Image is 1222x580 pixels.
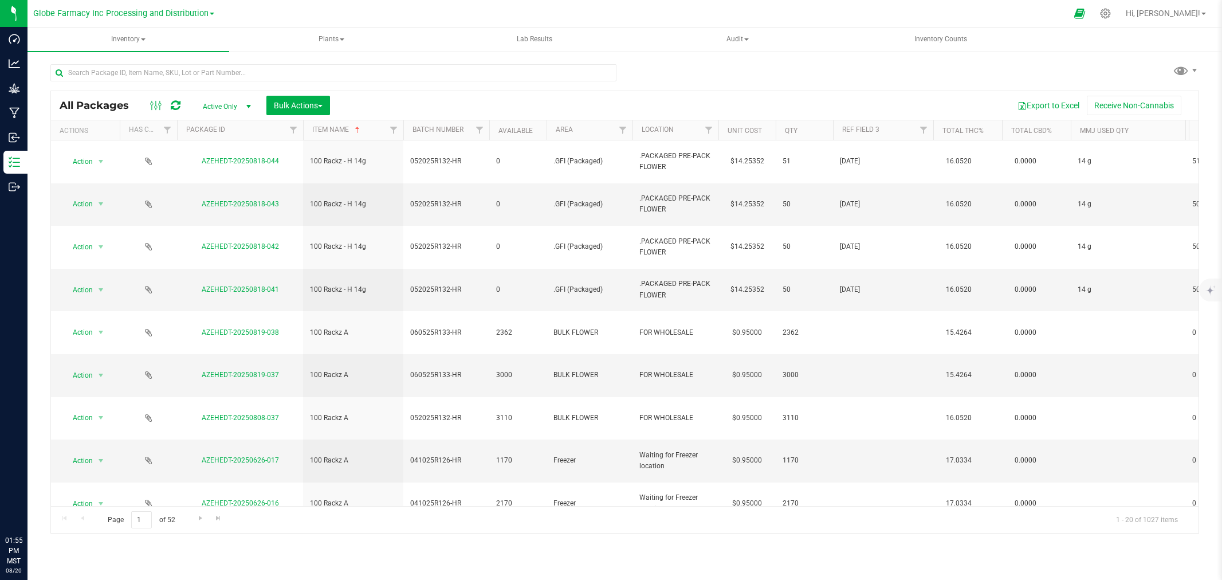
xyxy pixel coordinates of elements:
[202,328,279,336] a: AZEHEDT-20250819-038
[202,285,279,293] a: AZEHEDT-20250818-041
[1087,96,1181,115] button: Receive Non-Cannabis
[186,126,225,134] a: Package ID
[310,284,396,295] span: 100 Rackz - H 14g
[718,397,776,440] td: $0.95000
[718,269,776,312] td: $14.25352
[940,324,977,341] span: 15.4264
[783,327,826,338] span: 2362
[158,120,177,140] a: Filter
[62,154,93,170] span: Action
[728,127,762,135] a: Unit Cost
[94,196,108,212] span: select
[556,126,573,134] a: Area
[553,455,626,466] span: Freezer
[62,367,93,383] span: Action
[496,241,540,252] span: 0
[60,99,140,112] span: All Packages
[60,127,115,135] div: Actions
[62,282,93,298] span: Action
[783,413,826,424] span: 3110
[94,453,108,469] span: select
[384,120,403,140] a: Filter
[718,140,776,183] td: $14.25352
[718,226,776,269] td: $14.25352
[636,28,838,52] a: Audit
[783,498,826,509] span: 2170
[410,156,482,167] span: 052025R132-HR
[553,156,626,167] span: .GFI (Packaged)
[9,156,20,168] inline-svg: Inventory
[410,455,482,466] span: 041025R126-HR
[783,284,826,295] span: 50
[840,284,926,295] span: [DATE]
[1009,324,1042,341] span: 0.0000
[639,370,712,381] span: FOR WHOLESALE
[718,440,776,483] td: $0.95000
[639,151,712,173] span: .PACKAGED PRE-PACK FLOWER
[202,456,279,464] a: AZEHEDT-20250626-017
[62,410,93,426] span: Action
[230,28,432,52] a: Plants
[9,83,20,94] inline-svg: Grow
[62,496,93,512] span: Action
[496,199,540,210] span: 0
[94,239,108,255] span: select
[785,127,797,135] a: Qty
[410,284,482,295] span: 052025R132-HR
[202,499,279,507] a: AZEHEDT-20250626-016
[614,120,632,140] a: Filter
[94,410,108,426] span: select
[310,241,396,252] span: 100 Rackz - H 14g
[1009,452,1042,469] span: 0.0000
[498,127,533,135] a: Available
[642,126,674,134] a: Location
[202,414,279,422] a: AZEHEDT-20250808-037
[1009,196,1042,213] span: 0.0000
[131,511,152,529] input: 1
[553,284,626,295] span: .GFI (Packaged)
[496,284,540,295] span: 0
[840,241,926,252] span: [DATE]
[98,511,184,529] span: Page of 52
[1010,96,1087,115] button: Export to Excel
[783,370,826,381] span: 3000
[33,9,209,18] span: Globe Farmacy Inc Processing and Distribution
[718,483,776,526] td: $0.95000
[412,126,463,134] a: Batch Number
[639,236,712,258] span: .PACKAGED PRE-PACK FLOWER
[940,196,977,213] span: 16.0520
[5,535,22,566] p: 01:55 PM MST
[27,28,229,52] span: Inventory
[62,196,93,212] span: Action
[50,64,616,81] input: Search Package ID, Item Name, SKU, Lot or Part Number...
[639,492,712,514] span: Waiting for Freezer location
[266,96,330,115] button: Bulk Actions
[940,410,977,426] span: 16.0520
[310,370,396,381] span: 100 Rackz A
[940,495,977,512] span: 17.0334
[94,154,108,170] span: select
[700,120,718,140] a: Filter
[496,156,540,167] span: 0
[496,370,540,381] span: 3000
[410,413,482,424] span: 052025R132-HR
[11,488,46,523] iframe: Resource center
[783,241,826,252] span: 50
[842,126,879,134] a: Ref Field 3
[639,413,712,424] span: FOR WHOLESALE
[310,156,396,167] span: 100 Rackz - H 14g
[410,498,482,509] span: 041025R126-HR
[310,199,396,210] span: 100 Rackz - H 14g
[231,28,431,51] span: Plants
[496,327,540,338] span: 2362
[202,371,279,379] a: AZEHEDT-20250819-037
[9,107,20,119] inline-svg: Manufacturing
[310,327,396,338] span: 100 Rackz A
[1009,281,1042,298] span: 0.0000
[1067,2,1093,25] span: Open Ecommerce Menu
[501,34,568,44] span: Lab Results
[1009,238,1042,255] span: 0.0000
[1080,127,1129,135] a: MMJ Used Qty
[62,453,93,469] span: Action
[840,28,1042,52] a: Inventory Counts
